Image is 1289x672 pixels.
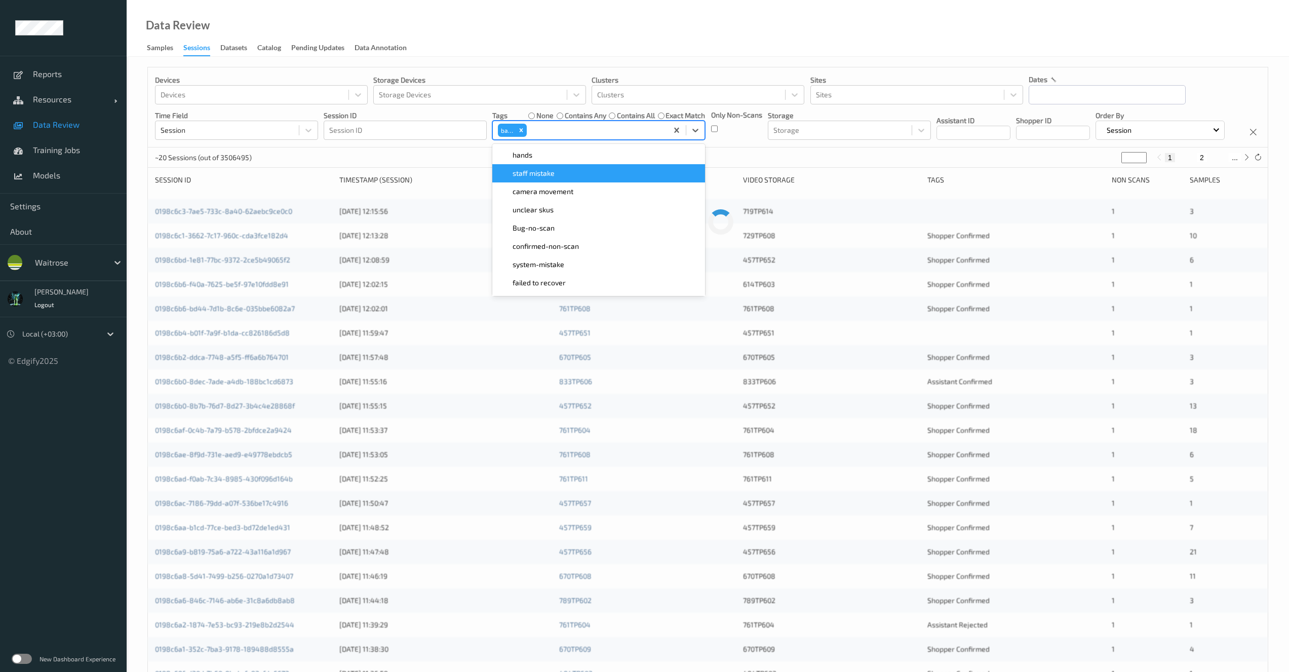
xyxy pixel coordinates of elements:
[1190,353,1194,361] span: 3
[559,353,591,361] a: 670TP605
[257,43,281,55] div: Catalog
[1112,596,1115,605] span: 1
[1190,547,1197,556] span: 21
[1096,110,1225,121] p: Order By
[927,401,990,410] span: Shopper Confirmed
[339,498,552,508] div: [DATE] 11:50:47
[1197,153,1207,162] button: 2
[936,116,1010,126] p: Assistant ID
[1112,645,1115,653] span: 1
[513,150,532,160] span: hands
[339,328,552,338] div: [DATE] 11:59:47
[927,175,1105,185] div: Tags
[743,620,920,630] div: 761TP604
[155,547,291,556] a: 0198c6a9-b819-75a6-a722-43a116a1d967
[1229,153,1241,162] button: ...
[559,304,591,313] a: 761TP608
[291,41,355,55] a: Pending Updates
[155,231,288,240] a: 0198c6c1-3662-7c17-960c-cda3fce182d4
[155,110,318,121] p: Time Field
[220,43,247,55] div: Datasets
[1112,474,1115,483] span: 1
[1190,401,1197,410] span: 13
[155,75,368,85] p: Devices
[743,352,920,362] div: 670TP605
[339,571,552,581] div: [DATE] 11:46:19
[743,328,920,338] div: 457TP651
[513,168,555,178] span: staff mistake
[743,175,920,185] div: Video Storage
[1112,328,1115,337] span: 1
[927,255,990,264] span: Shopper Confirmed
[1190,499,1193,507] span: 1
[559,401,592,410] a: 457TP652
[339,620,552,630] div: [DATE] 11:39:29
[927,620,988,629] span: Assistant Rejected
[565,110,606,121] label: contains any
[559,547,592,556] a: 457TP656
[743,595,920,606] div: 789TP602
[1190,328,1193,337] span: 1
[339,595,552,606] div: [DATE] 11:44:18
[1165,153,1175,162] button: 1
[339,377,552,387] div: [DATE] 11:55:16
[927,353,990,361] span: Shopper Confirmed
[155,474,293,483] a: 0198c6ad-f0ab-7c34-8985-430f096d164b
[492,110,507,121] p: Tags
[1190,572,1196,580] span: 11
[1190,377,1194,386] span: 3
[339,304,552,314] div: [DATE] 12:02:01
[743,377,920,387] div: 833TP606
[592,75,804,85] p: Clusters
[927,450,990,459] span: Shopper Confirmed
[355,41,417,55] a: Data Annotation
[513,241,579,251] span: confirmed-non-scan
[743,255,920,265] div: 457TP652
[927,523,990,532] span: Shopper Confirmed
[339,522,552,533] div: [DATE] 11:48:52
[743,425,920,435] div: 761TP604
[1112,547,1115,556] span: 1
[155,645,294,653] a: 0198c6a1-352c-7ba3-9178-189488d8555a
[1112,207,1115,215] span: 1
[1112,280,1115,288] span: 1
[257,41,291,55] a: Catalog
[339,401,552,411] div: [DATE] 11:55:15
[147,41,183,55] a: Samples
[927,499,990,507] span: Shopper Confirmed
[1112,231,1115,240] span: 1
[1190,304,1193,313] span: 1
[559,328,591,337] a: 457TP651
[291,43,344,55] div: Pending Updates
[1112,175,1183,185] div: Non Scans
[927,645,990,653] span: Shopper Confirmed
[1190,255,1194,264] span: 6
[559,645,591,653] a: 670TP609
[1190,474,1194,483] span: 5
[1190,280,1193,288] span: 1
[339,547,552,557] div: [DATE] 11:47:48
[155,153,252,163] p: ~20 Sessions (out of 3506495)
[559,474,588,483] a: 761TP611
[155,426,292,434] a: 0198c6af-0c4b-7a79-b578-2bfdce2a9424
[743,522,920,533] div: 457TP659
[155,572,293,580] a: 0198c6a8-5d41-7499-b256-0270a1d73407
[743,401,920,411] div: 457TP652
[743,450,920,460] div: 761TP608
[743,474,920,484] div: 761TP611
[513,205,554,215] span: unclear skus
[183,43,210,56] div: Sessions
[1112,523,1115,532] span: 1
[1190,207,1194,215] span: 3
[927,426,990,434] span: Shopper Confirmed
[339,644,552,654] div: [DATE] 11:38:30
[1112,377,1115,386] span: 1
[743,279,920,289] div: 614TP603
[155,499,288,507] a: 0198c6ac-7186-79dd-a07f-536be17c4916
[927,231,990,240] span: Shopper Confirmed
[155,401,295,410] a: 0198c6b0-8b7b-76d7-8d27-3b4c4e28868f
[155,328,290,337] a: 0198c6b4-b01f-7a9f-b1da-cc826186d5d8
[146,20,210,30] div: Data Review
[743,231,920,241] div: 729TP608
[339,425,552,435] div: [DATE] 11:53:37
